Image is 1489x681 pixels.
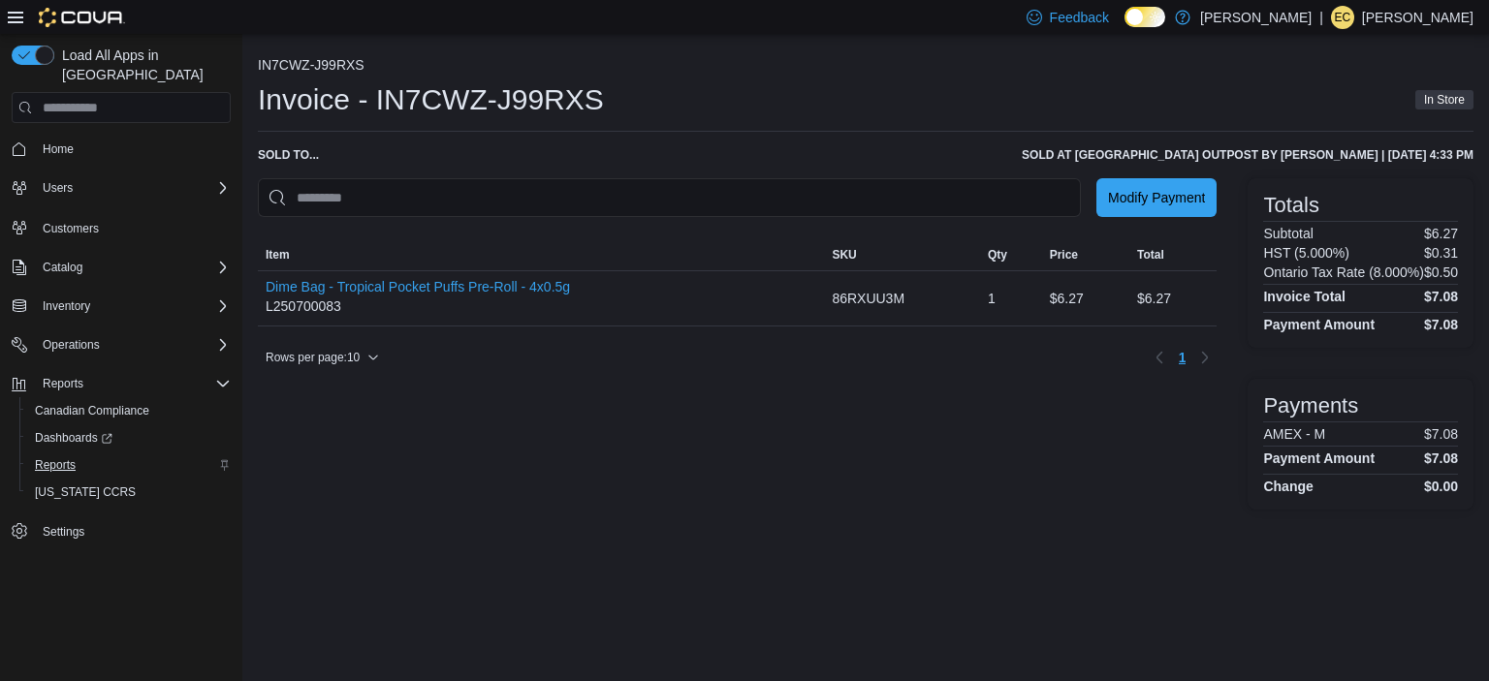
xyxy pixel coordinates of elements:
[4,254,238,281] button: Catalog
[39,8,125,27] img: Cova
[27,453,231,477] span: Reports
[54,46,231,84] span: Load All Apps in [GEOGRAPHIC_DATA]
[1424,426,1458,442] p: $7.08
[1148,342,1218,373] nav: Pagination for table: MemoryTable from EuiInMemoryTable
[1125,7,1165,27] input: Dark Mode
[1415,90,1473,109] span: In Store
[1424,289,1458,304] h4: $7.08
[1424,226,1458,241] p: $6.27
[4,293,238,320] button: Inventory
[1263,479,1313,494] h4: Change
[35,333,231,356] span: Operations
[1108,188,1205,207] span: Modify Payment
[1129,239,1217,270] button: Total
[832,287,904,310] span: 86RXUU3M
[43,141,74,157] span: Home
[1171,342,1194,373] ul: Pagination for table: MemoryTable from EuiInMemoryTable
[43,180,73,196] span: Users
[43,260,82,275] span: Catalog
[35,294,231,318] span: Inventory
[1263,426,1325,442] h6: AMEX - M
[1263,289,1346,304] h4: Invoice Total
[27,453,83,477] a: Reports
[35,372,231,395] span: Reports
[266,350,360,365] span: Rows per page : 10
[1200,6,1312,29] p: [PERSON_NAME]
[35,372,91,395] button: Reports
[35,333,108,356] button: Operations
[1179,348,1187,367] span: 1
[43,376,83,391] span: Reports
[43,337,100,353] span: Operations
[4,213,238,241] button: Customers
[1331,6,1354,29] div: Elisabeth Chang
[35,217,107,240] a: Customers
[824,239,980,270] button: SKU
[1335,6,1351,29] span: EC
[1424,245,1458,261] p: $0.31
[258,57,1473,77] nav: An example of EuiBreadcrumbs
[4,135,238,163] button: Home
[35,176,80,200] button: Users
[1129,279,1217,318] div: $6.27
[19,424,238,451] a: Dashboards
[1193,346,1217,369] button: Next page
[258,178,1081,217] input: This is a search bar. As you type, the results lower in the page will automatically filter.
[19,479,238,506] button: [US_STATE] CCRS
[35,457,76,473] span: Reports
[27,480,143,504] a: [US_STATE] CCRS
[35,519,231,543] span: Settings
[27,480,231,504] span: Washington CCRS
[1263,226,1313,241] h6: Subtotal
[1042,279,1129,318] div: $6.27
[35,138,81,161] a: Home
[832,247,856,263] span: SKU
[258,80,604,119] h1: Invoice - IN7CWZ-J99RXS
[1022,147,1473,163] h6: Sold at [GEOGRAPHIC_DATA] Outpost by [PERSON_NAME] | [DATE] 4:33 PM
[980,279,1042,318] div: 1
[12,127,231,596] nav: Complex example
[1096,178,1217,217] button: Modify Payment
[266,247,290,263] span: Item
[35,430,112,446] span: Dashboards
[35,256,231,279] span: Catalog
[1148,346,1171,369] button: Previous page
[1424,264,1458,280] p: $0.50
[1263,450,1375,466] h4: Payment Amount
[1050,247,1078,263] span: Price
[43,298,90,314] span: Inventory
[35,484,136,500] span: [US_STATE] CCRS
[1263,194,1318,217] h3: Totals
[258,57,364,73] button: IN7CWZ-J99RXS
[4,370,238,397] button: Reports
[27,399,231,422] span: Canadian Compliance
[266,279,570,318] div: L250700083
[19,397,238,424] button: Canadian Compliance
[258,239,824,270] button: Item
[980,239,1042,270] button: Qty
[1050,8,1109,27] span: Feedback
[1171,342,1194,373] button: Page 1 of 1
[1319,6,1323,29] p: |
[4,174,238,201] button: Users
[1263,394,1358,418] h3: Payments
[43,524,84,540] span: Settings
[1263,245,1348,261] h6: HST (5.000%)
[258,346,387,369] button: Rows per page:10
[27,426,231,449] span: Dashboards
[988,247,1007,263] span: Qty
[35,294,98,318] button: Inventory
[1424,317,1458,332] h4: $7.08
[35,137,231,161] span: Home
[1137,247,1164,263] span: Total
[35,176,231,200] span: Users
[35,520,92,543] a: Settings
[266,279,570,294] button: Dime Bag - Tropical Pocket Puffs Pre-Roll - 4x0.5g
[1362,6,1473,29] p: [PERSON_NAME]
[4,517,238,545] button: Settings
[35,256,90,279] button: Catalog
[27,399,157,422] a: Canadian Compliance
[35,403,149,418] span: Canadian Compliance
[43,221,99,236] span: Customers
[1424,91,1465,108] span: In Store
